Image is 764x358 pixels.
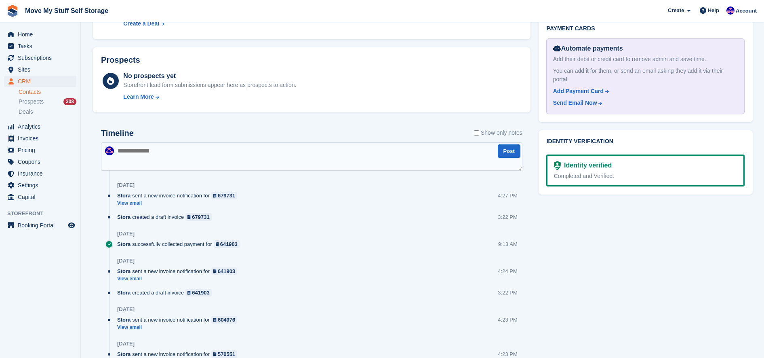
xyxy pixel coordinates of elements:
span: Stora [117,267,130,275]
a: 641903 [214,240,240,248]
span: Tasks [18,40,66,52]
a: Add Payment Card [553,87,735,95]
a: View email [117,200,241,207]
img: Identity Verification Ready [554,161,561,170]
span: Subscriptions [18,52,66,64]
a: Contacts [19,88,76,96]
h2: Identity verification [547,138,745,145]
a: 604976 [211,316,238,324]
span: Invoices [18,133,66,144]
a: menu [4,144,76,156]
div: No prospects yet [123,71,296,81]
h2: Payment cards [547,25,745,32]
div: [DATE] [117,231,135,237]
span: Analytics [18,121,66,132]
h2: Timeline [101,129,134,138]
div: You can add it for them, or send an email asking they add it via their portal. [553,67,738,84]
a: menu [4,64,76,75]
div: Learn More [123,93,154,101]
span: Sites [18,64,66,75]
div: Create a Deal [123,19,159,28]
a: Preview store [67,220,76,230]
div: Add Payment Card [553,87,604,95]
div: 679731 [218,192,235,199]
span: Stora [117,240,130,248]
a: menu [4,180,76,191]
div: Automate payments [553,44,738,53]
div: 3:22 PM [498,213,517,221]
div: 4:27 PM [498,192,517,199]
div: [DATE] [117,182,135,189]
div: sent a new invoice notification for [117,316,241,324]
div: Identity verified [561,161,612,170]
a: menu [4,168,76,179]
a: 641903 [211,267,238,275]
div: sent a new invoice notification for [117,267,241,275]
span: Insurance [18,168,66,179]
a: menu [4,40,76,52]
a: Prospects 308 [19,97,76,106]
h2: Prospects [101,55,140,65]
button: Post [498,144,520,158]
span: Home [18,29,66,40]
div: 604976 [218,316,235,324]
span: Stora [117,316,130,324]
img: stora-icon-8386f47178a22dfd0bd8f6a31ec36ba5ce8667c1dd55bd0f319d3a0aa187defe.svg [6,5,19,17]
div: 679731 [192,213,209,221]
div: successfully collected payment for [117,240,244,248]
span: Storefront [7,210,80,218]
span: Help [708,6,719,15]
a: View email [117,324,241,331]
a: Deals [19,108,76,116]
div: Storefront lead form submissions appear here as prospects to action. [123,81,296,89]
div: 4:23 PM [498,350,517,358]
label: Show only notes [474,129,522,137]
a: Learn More [123,93,296,101]
span: Coupons [18,156,66,167]
div: Send Email Now [553,99,597,107]
img: Jade Whetnall [105,146,114,155]
div: created a draft invoice [117,289,216,297]
span: Stora [117,192,130,199]
div: Add their debit or credit card to remove admin and save time. [553,55,738,64]
div: 3:22 PM [498,289,517,297]
a: menu [4,29,76,40]
a: menu [4,191,76,203]
a: menu [4,76,76,87]
span: Pricing [18,144,66,156]
span: Booking Portal [18,220,66,231]
div: sent a new invoice notification for [117,192,241,199]
div: 4:23 PM [498,316,517,324]
div: 641903 [220,240,238,248]
span: Account [736,7,757,15]
a: 679731 [211,192,238,199]
div: 9:13 AM [498,240,518,248]
a: menu [4,220,76,231]
span: Stora [117,350,130,358]
div: 641903 [218,267,235,275]
a: Create a Deal [123,19,293,28]
input: Show only notes [474,129,479,137]
span: Prospects [19,98,44,106]
div: created a draft invoice [117,213,216,221]
div: [DATE] [117,258,135,264]
span: Stora [117,289,130,297]
div: Completed and Verified. [554,172,737,180]
div: 308 [63,98,76,105]
a: 570551 [211,350,238,358]
a: Move My Stuff Self Storage [22,4,112,17]
span: CRM [18,76,66,87]
span: Capital [18,191,66,203]
div: [DATE] [117,306,135,313]
a: menu [4,156,76,167]
div: 641903 [192,289,209,297]
div: 570551 [218,350,235,358]
div: 4:24 PM [498,267,517,275]
a: menu [4,121,76,132]
span: Stora [117,213,130,221]
div: sent a new invoice notification for [117,350,241,358]
span: Deals [19,108,33,116]
img: Jade Whetnall [726,6,735,15]
div: [DATE] [117,341,135,347]
a: menu [4,133,76,144]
